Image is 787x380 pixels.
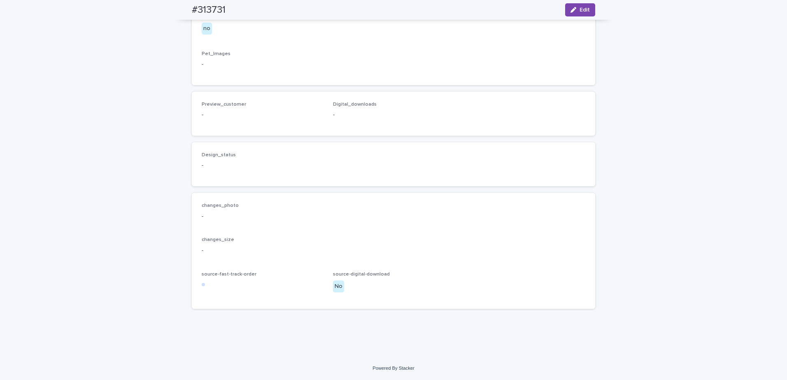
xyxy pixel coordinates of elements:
div: no [202,23,212,35]
span: Design_status [202,153,236,158]
p: - [333,111,454,119]
p: - [202,111,323,119]
span: Pet_Images [202,51,231,56]
a: Powered By Stacker [373,366,414,371]
span: source-digital-download [333,272,390,277]
span: Preview_customer [202,102,246,107]
p: - [202,212,585,221]
span: changes_size [202,237,234,242]
p: - [202,246,585,255]
div: No [333,280,344,292]
p: - [202,60,585,69]
span: source-fast-track-order [202,272,256,277]
span: changes_photo [202,203,239,208]
p: - [202,161,323,170]
h2: #313731 [192,4,226,16]
span: Digital_downloads [333,102,377,107]
button: Edit [565,3,595,16]
span: Edit [580,7,590,13]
